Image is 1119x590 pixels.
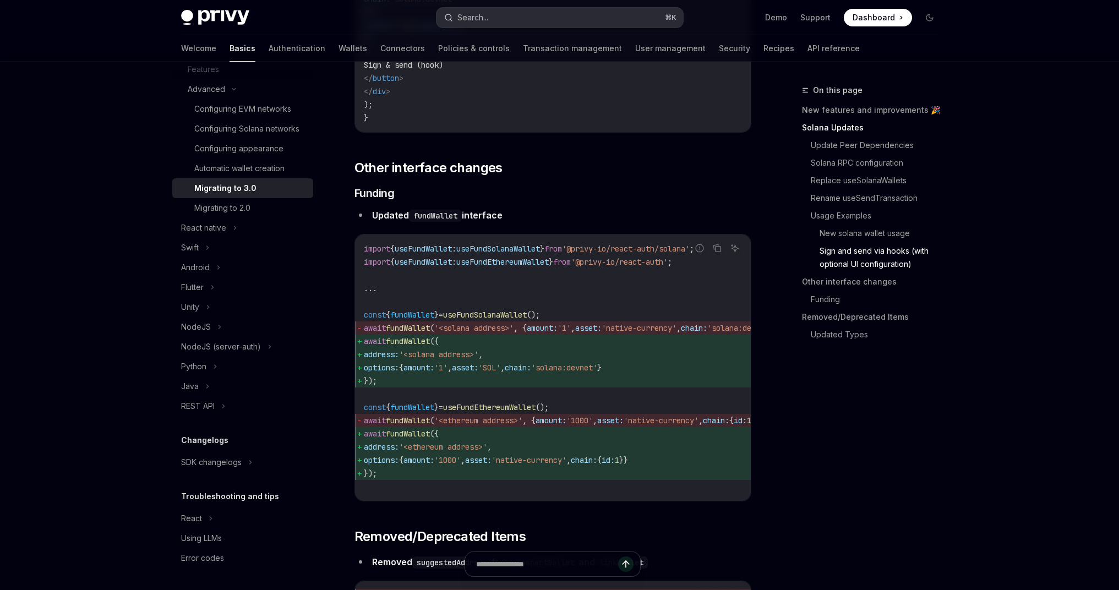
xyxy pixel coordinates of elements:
[492,455,566,465] span: 'native-currency'
[514,323,527,333] span: , {
[844,9,912,26] a: Dashboard
[364,73,373,83] span: </
[434,455,461,465] span: '1000'
[364,336,386,346] span: await
[181,301,199,314] div: Unity
[765,12,787,23] a: Demo
[181,35,216,62] a: Welcome
[181,221,226,234] div: React native
[395,257,452,267] span: useFundWallet
[399,73,403,83] span: >
[373,86,386,96] span: div
[571,257,668,267] span: '@privy-io/react-auth'
[430,323,434,333] span: (
[364,257,390,267] span: import
[800,12,831,23] a: Support
[364,113,368,123] span: }
[172,119,313,139] a: Configuring Solana networks
[430,429,439,439] span: ({
[434,402,439,412] span: }
[230,35,255,62] a: Basics
[456,244,540,254] span: useFundSolanaWallet
[181,10,249,25] img: dark logo
[597,416,624,425] span: asset:
[364,244,390,254] span: import
[811,291,947,308] a: Funding
[452,363,478,373] span: asset:
[575,323,602,333] span: asset:
[487,442,492,452] span: ,
[403,455,434,465] span: amount:
[386,402,390,412] span: {
[194,162,285,175] div: Automatic wallet creation
[728,241,742,255] button: Ask AI
[443,402,536,412] span: useFundEthereumWallet
[354,528,526,545] span: Removed/Deprecated Items
[802,101,947,119] a: New features and improvements 🎉
[399,455,403,465] span: {
[602,455,615,465] span: id:
[811,207,947,225] a: Usage Examples
[505,363,531,373] span: chain:
[921,9,938,26] button: Toggle dark mode
[571,455,597,465] span: chain:
[364,86,373,96] span: </
[364,416,386,425] span: await
[692,241,707,255] button: Report incorrect code
[390,402,434,412] span: fundWallet
[386,310,390,320] span: {
[364,310,386,320] span: const
[478,349,483,359] span: ,
[364,100,373,110] span: );
[615,455,619,465] span: 1
[707,323,773,333] span: 'solana:devnet'
[461,455,465,465] span: ,
[452,257,456,267] span: :
[465,455,492,465] span: asset:
[181,320,211,334] div: NodeJS
[364,60,443,70] span: Sign & send (hook)
[181,360,206,373] div: Python
[703,416,729,425] span: chain:
[399,363,403,373] span: {
[181,456,242,469] div: SDK changelogs
[443,310,527,320] span: useFundSolanaWallet
[181,380,199,393] div: Java
[181,340,261,353] div: NodeJS (server-auth)
[665,13,676,22] span: ⌘ K
[500,363,505,373] span: ,
[194,182,256,195] div: Migrating to 3.0
[820,225,947,242] a: New solana wallet usage
[390,310,434,320] span: fundWallet
[399,442,487,452] span: '<ethereum address>'
[813,84,863,97] span: On this page
[380,35,425,62] a: Connectors
[690,244,694,254] span: ;
[403,363,434,373] span: amount:
[820,242,947,273] a: Sign and send via hooks (with optional UI configuration)
[553,257,571,267] span: from
[853,12,895,23] span: Dashboard
[172,548,313,568] a: Error codes
[811,189,947,207] a: Rename useSendTransaction
[562,244,690,254] span: '@privy-io/react-auth/solana'
[399,349,478,359] span: '<solana address>'
[386,323,430,333] span: fundWallet
[763,35,794,62] a: Recipes
[558,323,571,333] span: '1'
[339,35,367,62] a: Wallets
[364,376,377,386] span: });
[802,273,947,291] a: Other interface changes
[364,442,399,452] span: address:
[390,257,395,267] span: {
[597,455,602,465] span: {
[434,416,522,425] span: '<ethereum address>'
[436,8,683,28] button: Search...⌘K
[172,159,313,178] a: Automatic wallet creation
[181,241,199,254] div: Swift
[747,416,751,425] span: 1
[188,83,225,96] div: Advanced
[386,86,390,96] span: >
[409,210,462,222] code: fundWallet
[527,323,558,333] span: amount:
